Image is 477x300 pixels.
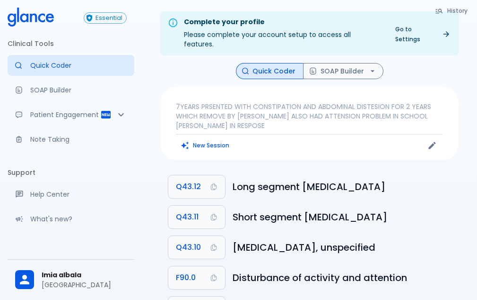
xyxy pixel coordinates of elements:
[168,236,225,259] button: Copy Code Q43.10 to clipboard
[30,110,100,119] p: Patient Engagement
[233,240,451,255] h6: Hirschsprung's disease, unspecified
[30,61,127,70] p: Quick Coder
[176,241,201,254] span: Q43.10
[92,15,126,22] span: Essential
[168,175,225,198] button: Copy Code Q43.12 to clipboard
[425,138,439,153] button: Edit
[8,129,134,150] a: Advanced note-taking
[390,22,455,46] a: Go to Settings
[8,264,134,296] div: lmia albala[GEOGRAPHIC_DATA]
[8,209,134,229] div: Recent updates and feature releases
[233,270,451,285] h6: Disturbance of activity and attention
[8,80,134,100] a: Docugen: Compose a clinical documentation in seconds
[184,17,382,27] div: Complete your profile
[168,206,225,228] button: Copy Code Q43.11 to clipboard
[8,161,134,184] li: Support
[8,184,134,205] a: Get help from our support team
[303,63,383,80] button: SOAP Builder
[430,4,473,18] button: History
[84,12,134,24] a: Click to view or change your subscription
[176,180,201,193] span: Q43.12
[30,135,127,144] p: Note Taking
[233,179,451,194] h6: Long segment Hirschsprung's disease
[8,32,134,55] li: Clinical Tools
[176,138,235,152] button: Clears all inputs and results.
[168,266,225,289] button: Copy Code F90.0 to clipboard
[42,280,127,290] p: [GEOGRAPHIC_DATA]
[30,85,127,95] p: SOAP Builder
[176,102,443,130] p: 7YEARS PRSENTED WITH CONSTIPATION AND ABDOMINAL DISTESION FOR 2 YEARS WHICH REMOVE BY [PERSON_NAM...
[176,271,196,284] span: F90.0
[84,12,127,24] button: Essential
[30,214,127,224] p: What's new?
[8,104,134,125] div: Patient Reports & Referrals
[184,14,382,53] div: Please complete your account setup to access all features.
[233,209,451,225] h6: Short segment Hirschsprung's disease
[42,270,127,280] span: lmia albala
[30,190,127,199] p: Help Center
[8,55,134,76] a: Moramiz: Find ICD10AM codes instantly
[236,63,304,80] button: Quick Coder
[176,210,199,224] span: Q43.11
